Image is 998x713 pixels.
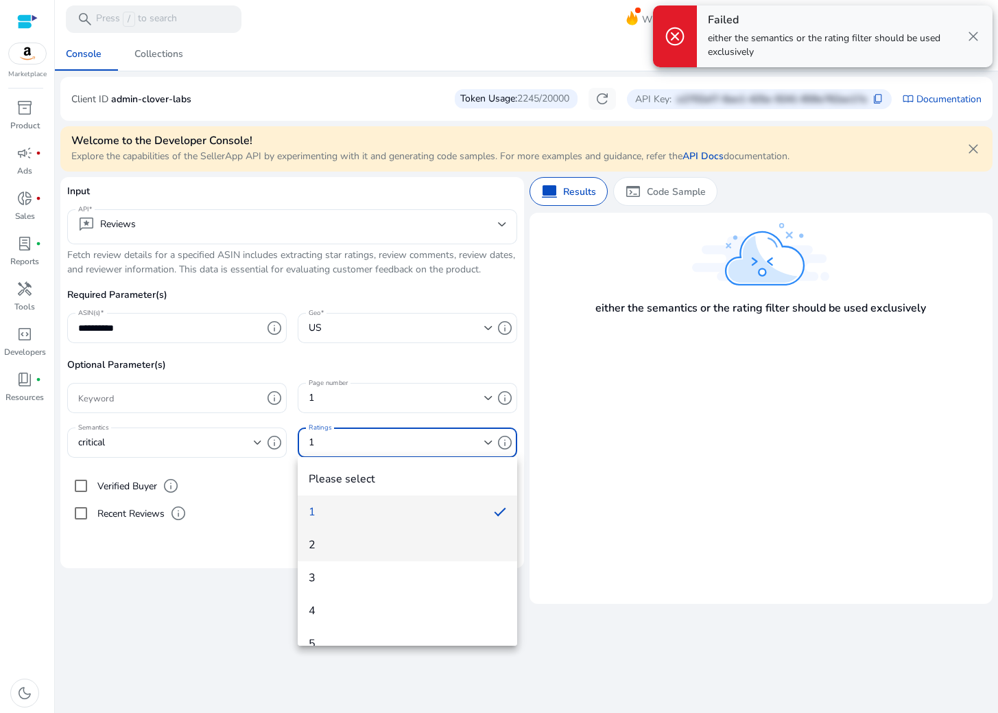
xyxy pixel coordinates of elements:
[309,603,506,618] span: 4
[309,504,483,519] span: 1
[309,537,506,552] span: 2
[309,570,506,585] span: 3
[309,636,506,651] span: 5
[309,471,506,487] span: Please select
